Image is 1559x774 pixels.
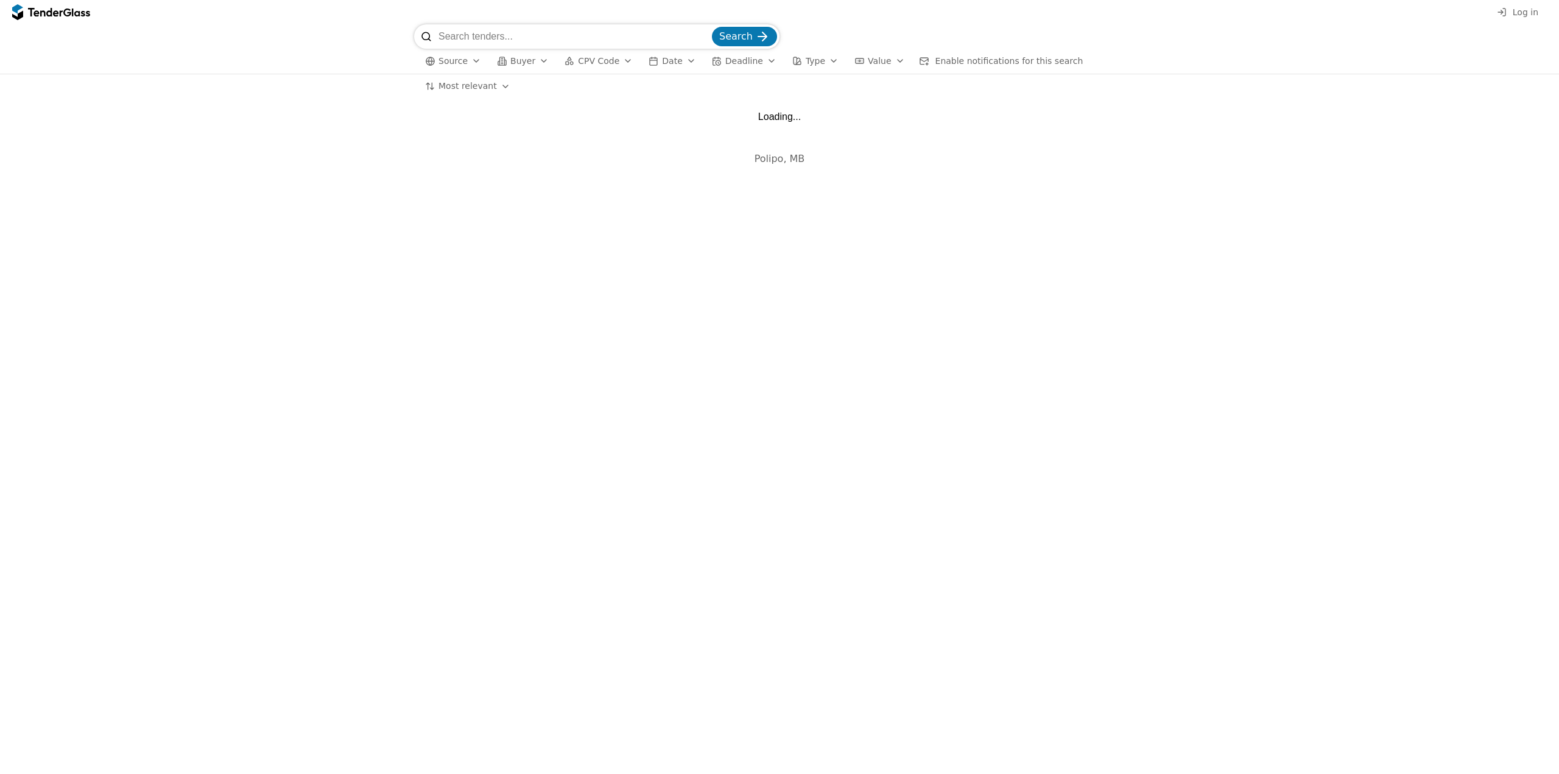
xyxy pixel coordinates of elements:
[578,56,619,66] span: CPV Code
[510,56,535,66] span: Buyer
[725,56,763,66] span: Deadline
[1493,5,1542,20] button: Log in
[644,54,700,69] button: Date
[438,24,709,49] input: Search tenders...
[755,153,805,164] span: Polipo, MB
[420,54,486,69] button: Source
[438,56,468,66] span: Source
[719,30,753,42] span: Search
[492,54,554,69] button: Buyer
[806,56,825,66] span: Type
[935,56,1083,66] span: Enable notifications for this search
[868,56,891,66] span: Value
[712,27,777,46] button: Search
[850,54,909,69] button: Value
[560,54,638,69] button: CPV Code
[662,56,682,66] span: Date
[707,54,781,69] button: Deadline
[758,111,801,122] div: Loading...
[1513,7,1538,17] span: Log in
[787,54,843,69] button: Type
[916,54,1087,69] button: Enable notifications for this search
